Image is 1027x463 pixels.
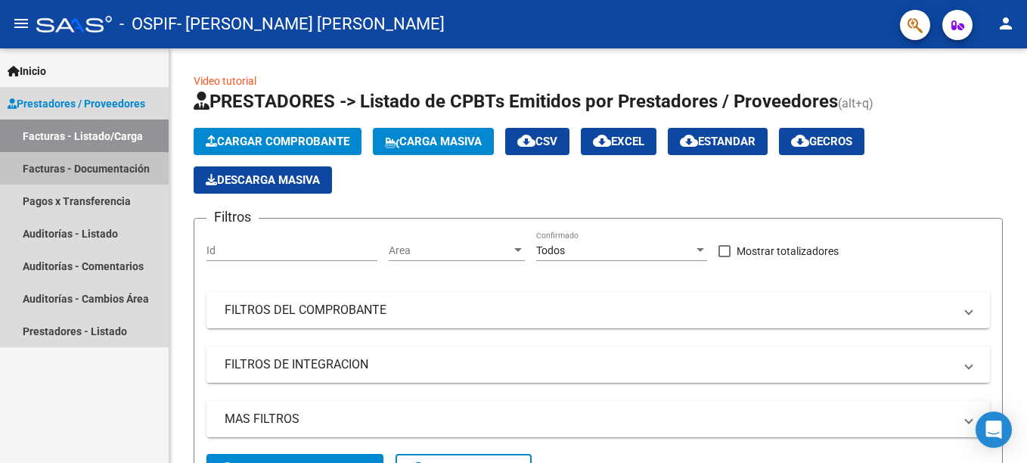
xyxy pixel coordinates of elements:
[194,166,332,194] button: Descarga Masiva
[593,132,611,150] mat-icon: cloud_download
[517,135,557,148] span: CSV
[206,173,320,187] span: Descarga Masiva
[8,63,46,79] span: Inicio
[976,412,1012,448] div: Open Intercom Messenger
[12,14,30,33] mat-icon: menu
[194,91,838,112] span: PRESTADORES -> Listado de CPBTs Emitidos por Prestadores / Proveedores
[225,411,954,427] mat-panel-title: MAS FILTROS
[680,135,756,148] span: Estandar
[505,128,569,155] button: CSV
[581,128,656,155] button: EXCEL
[779,128,864,155] button: Gecros
[373,128,494,155] button: Carga Masiva
[997,14,1015,33] mat-icon: person
[385,135,482,148] span: Carga Masiva
[194,75,256,87] a: Video tutorial
[206,401,990,437] mat-expansion-panel-header: MAS FILTROS
[206,292,990,328] mat-expansion-panel-header: FILTROS DEL COMPROBANTE
[536,244,565,256] span: Todos
[680,132,698,150] mat-icon: cloud_download
[194,128,361,155] button: Cargar Comprobante
[737,242,839,260] span: Mostrar totalizadores
[206,135,349,148] span: Cargar Comprobante
[389,244,511,257] span: Area
[194,166,332,194] app-download-masive: Descarga masiva de comprobantes (adjuntos)
[791,135,852,148] span: Gecros
[225,302,954,319] mat-panel-title: FILTROS DEL COMPROBANTE
[517,132,535,150] mat-icon: cloud_download
[206,207,259,228] h3: Filtros
[177,8,445,41] span: - [PERSON_NAME] [PERSON_NAME]
[593,135,644,148] span: EXCEL
[206,346,990,383] mat-expansion-panel-header: FILTROS DE INTEGRACION
[791,132,809,150] mat-icon: cloud_download
[119,8,177,41] span: - OSPIF
[668,128,768,155] button: Estandar
[225,356,954,373] mat-panel-title: FILTROS DE INTEGRACION
[838,96,873,110] span: (alt+q)
[8,95,145,112] span: Prestadores / Proveedores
